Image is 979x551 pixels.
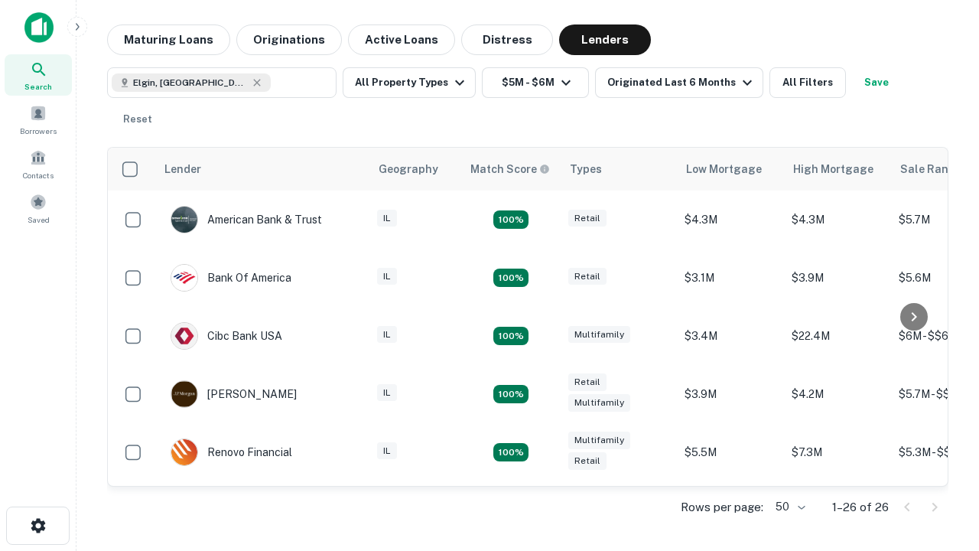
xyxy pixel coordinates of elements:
[379,160,438,178] div: Geography
[793,160,873,178] div: High Mortgage
[377,442,397,460] div: IL
[461,148,561,191] th: Capitalize uses an advanced AI algorithm to match your search with the best lender. The match sco...
[677,365,784,423] td: $3.9M
[568,394,630,412] div: Multifamily
[171,439,197,465] img: picture
[5,54,72,96] a: Search
[5,143,72,184] a: Contacts
[784,249,891,307] td: $3.9M
[28,214,50,226] span: Saved
[568,432,630,449] div: Multifamily
[568,452,607,470] div: Retail
[5,99,72,140] a: Borrowers
[236,24,342,55] button: Originations
[769,496,808,518] div: 50
[784,481,891,540] td: $3.1M
[171,323,197,349] img: picture
[493,327,529,345] div: Matching Properties: 4, hasApolloMatch: undefined
[171,265,197,291] img: picture
[377,326,397,344] div: IL
[20,125,57,137] span: Borrowers
[686,160,762,178] div: Low Mortgage
[5,187,72,229] a: Saved
[493,269,529,287] div: Matching Properties: 4, hasApolloMatch: undefined
[570,160,602,178] div: Types
[852,67,901,98] button: Save your search to get updates of matches that match your search criteria.
[568,268,607,285] div: Retail
[171,381,197,407] img: picture
[677,307,784,365] td: $3.4M
[568,326,630,344] div: Multifamily
[784,365,891,423] td: $4.2M
[377,268,397,285] div: IL
[561,148,677,191] th: Types
[784,148,891,191] th: High Mortgage
[493,210,529,229] div: Matching Properties: 7, hasApolloMatch: undefined
[171,322,282,350] div: Cibc Bank USA
[681,498,763,517] p: Rows per page:
[595,67,763,98] button: Originated Last 6 Months
[171,380,297,408] div: [PERSON_NAME]
[461,24,553,55] button: Distress
[171,264,291,292] div: Bank Of America
[784,307,891,365] td: $22.4M
[559,24,651,55] button: Lenders
[568,210,607,227] div: Retail
[677,423,784,481] td: $5.5M
[769,67,846,98] button: All Filters
[113,104,162,135] button: Reset
[677,249,784,307] td: $3.1M
[171,439,292,466] div: Renovo Financial
[377,210,397,227] div: IL
[470,161,550,178] div: Capitalize uses an advanced AI algorithm to match your search with the best lender. The match sco...
[784,191,891,249] td: $4.3M
[677,481,784,540] td: $2.2M
[377,384,397,402] div: IL
[784,423,891,481] td: $7.3M
[171,207,197,233] img: picture
[171,206,322,233] div: American Bank & Trust
[24,80,52,93] span: Search
[133,76,248,90] span: Elgin, [GEOGRAPHIC_DATA], [GEOGRAPHIC_DATA]
[493,443,529,461] div: Matching Properties: 4, hasApolloMatch: undefined
[348,24,455,55] button: Active Loans
[677,191,784,249] td: $4.3M
[155,148,369,191] th: Lender
[832,498,889,517] p: 1–26 of 26
[568,373,607,391] div: Retail
[369,148,461,191] th: Geography
[343,67,476,98] button: All Property Types
[493,385,529,403] div: Matching Properties: 4, hasApolloMatch: undefined
[107,24,230,55] button: Maturing Loans
[24,12,54,43] img: capitalize-icon.png
[23,169,54,181] span: Contacts
[677,148,784,191] th: Low Mortgage
[482,67,589,98] button: $5M - $6M
[164,160,201,178] div: Lender
[470,161,547,178] h6: Match Score
[903,380,979,453] iframe: Chat Widget
[607,73,756,92] div: Originated Last 6 Months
